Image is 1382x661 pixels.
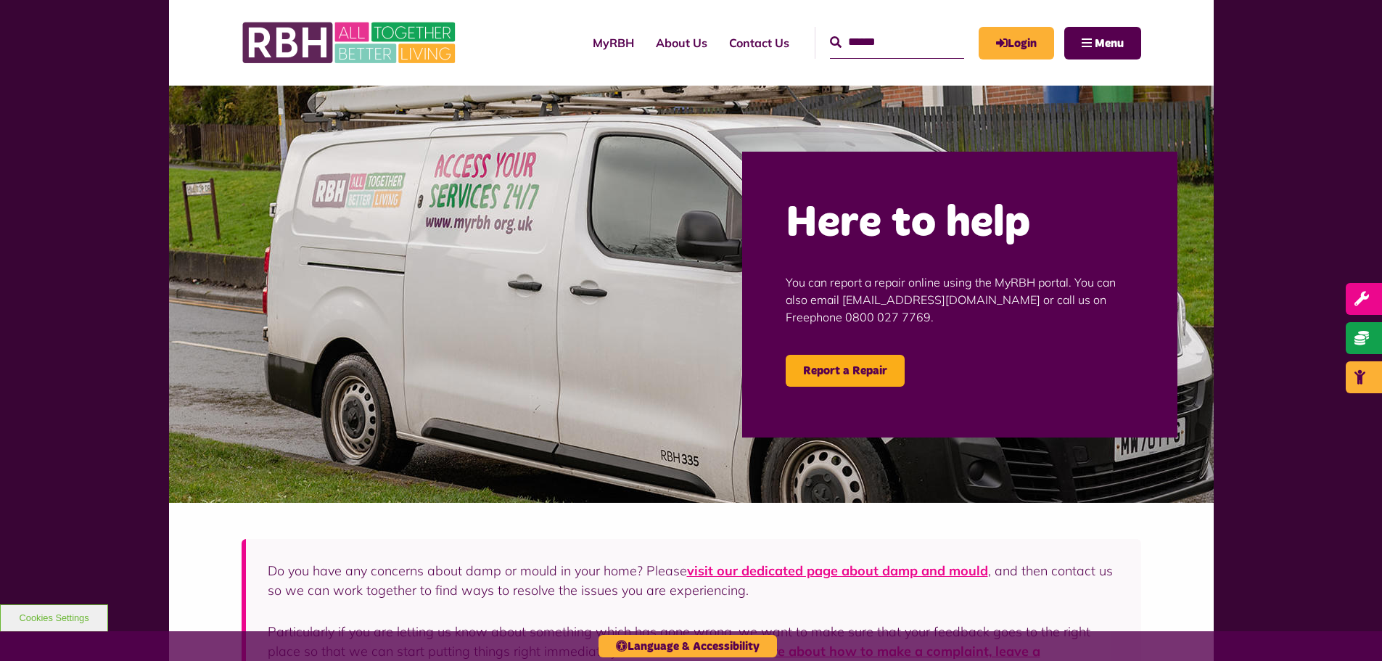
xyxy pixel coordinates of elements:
a: Report a Repair [786,355,905,387]
a: MyRBH [979,27,1054,59]
a: MyRBH [582,23,645,62]
p: Do you have any concerns about damp or mould in your home? Please , and then contact us so we can... [268,561,1119,600]
button: Language & Accessibility [599,635,777,657]
img: Repairs 6 [169,86,1214,503]
button: Navigation [1064,27,1141,59]
h2: Here to help [786,195,1134,252]
a: About Us [645,23,718,62]
span: Menu [1095,38,1124,49]
a: Contact Us [718,23,800,62]
a: visit our dedicated page about damp and mould [687,562,988,579]
img: RBH [242,15,459,71]
p: You can report a repair online using the MyRBH portal. You can also email [EMAIL_ADDRESS][DOMAIN_... [786,252,1134,348]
